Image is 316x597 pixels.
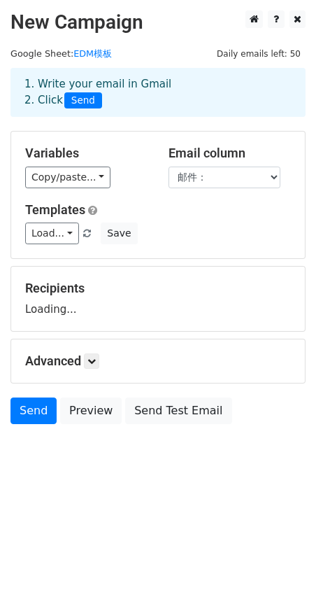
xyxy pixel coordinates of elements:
a: Templates [25,202,85,217]
a: Preview [60,398,122,424]
h5: Recipients [25,281,291,296]
h5: Advanced [25,353,291,369]
div: 1. Write your email in Gmail 2. Click [14,76,302,108]
a: Daily emails left: 50 [212,48,306,59]
button: Save [101,223,137,244]
span: Send [64,92,102,109]
h2: New Campaign [10,10,306,34]
h5: Email column [168,146,291,161]
a: Send [10,398,57,424]
div: Loading... [25,281,291,317]
a: Copy/paste... [25,167,110,188]
a: EDM模板 [73,48,112,59]
a: Load... [25,223,79,244]
h5: Variables [25,146,148,161]
small: Google Sheet: [10,48,112,59]
a: Send Test Email [125,398,231,424]
span: Daily emails left: 50 [212,46,306,62]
